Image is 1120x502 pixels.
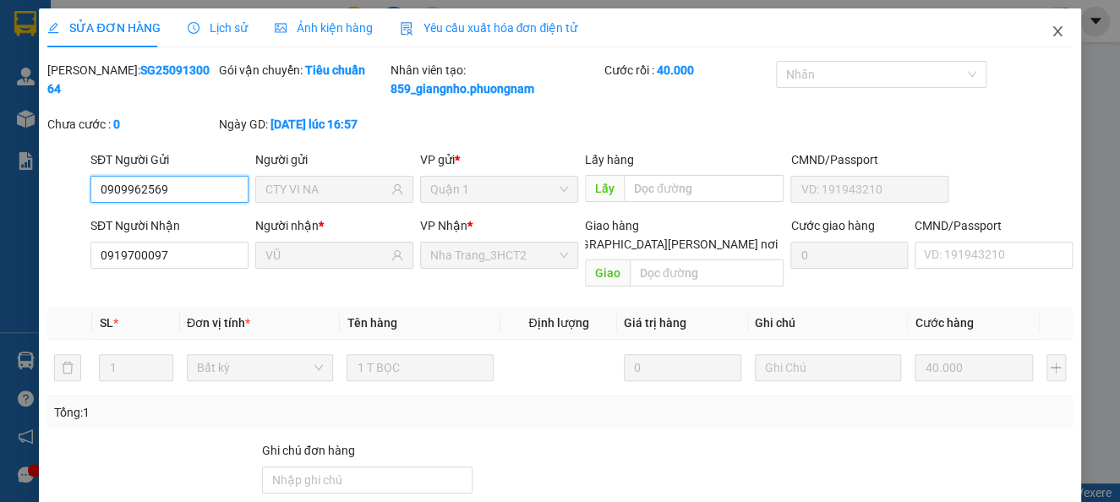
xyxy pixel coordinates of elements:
[188,21,248,35] span: Lịch sử
[391,61,601,98] div: Nhân viên tạo:
[90,216,249,235] div: SĐT Người Nhận
[585,219,639,232] span: Giao hàng
[528,316,588,330] span: Định lượng
[47,61,216,98] div: [PERSON_NAME]:
[99,316,112,330] span: SL
[47,115,216,134] div: Chưa cước :
[1051,25,1064,38] span: close
[187,316,250,330] span: Đơn vị tính
[790,219,874,232] label: Cước giao hàng
[915,316,973,330] span: Cước hàng
[347,354,494,381] input: VD: Bàn, Ghế
[255,216,413,235] div: Người nhận
[305,63,365,77] b: Tiêu chuẩn
[391,249,403,261] span: user
[275,22,287,34] span: picture
[400,21,578,35] span: Yêu cầu xuất hóa đơn điện tử
[104,25,167,104] b: Gửi khách hàng
[219,61,387,79] div: Gói vận chuyển:
[420,219,467,232] span: VP Nhận
[624,175,784,202] input: Dọc đường
[546,235,784,254] span: [GEOGRAPHIC_DATA][PERSON_NAME] nơi
[391,82,534,95] b: 859_giangnho.phuongnam
[265,180,388,199] input: Tên người gửi
[790,150,948,169] div: CMND/Passport
[915,216,1073,235] div: CMND/Passport
[270,117,358,131] b: [DATE] lúc 16:57
[1046,354,1066,381] button: plus
[624,316,686,330] span: Giá trị hàng
[430,243,568,268] span: Nha Trang_3HCT2
[748,307,909,340] th: Ghi chú
[142,80,232,101] li: (c) 2017
[219,115,387,134] div: Ngày GD:
[47,22,59,34] span: edit
[47,21,160,35] span: SỬA ĐƠN HÀNG
[1034,8,1081,56] button: Close
[755,354,902,381] input: Ghi Chú
[790,176,948,203] input: VD: 191943210
[630,259,784,286] input: Dọc đường
[790,242,907,269] input: Cước giao hàng
[915,354,1032,381] input: 0
[54,403,434,422] div: Tổng: 1
[183,21,224,62] img: logo.jpg
[585,259,630,286] span: Giao
[604,61,773,79] div: Cước rồi :
[391,183,403,195] span: user
[113,117,120,131] b: 0
[400,22,413,35] img: icon
[188,22,199,34] span: clock-circle
[585,153,634,166] span: Lấy hàng
[275,21,373,35] span: Ảnh kiện hàng
[430,177,568,202] span: Quận 1
[142,64,232,78] b: [DOMAIN_NAME]
[420,150,578,169] div: VP gửi
[347,316,396,330] span: Tên hàng
[262,467,473,494] input: Ghi chú đơn hàng
[262,444,355,457] label: Ghi chú đơn hàng
[255,150,413,169] div: Người gửi
[90,150,249,169] div: SĐT Người Gửi
[21,109,93,218] b: Phương Nam Express
[197,355,324,380] span: Bất kỳ
[265,246,388,265] input: Tên người nhận
[585,175,624,202] span: Lấy
[54,354,81,381] button: delete
[657,63,694,77] b: 40.000
[624,354,741,381] input: 0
